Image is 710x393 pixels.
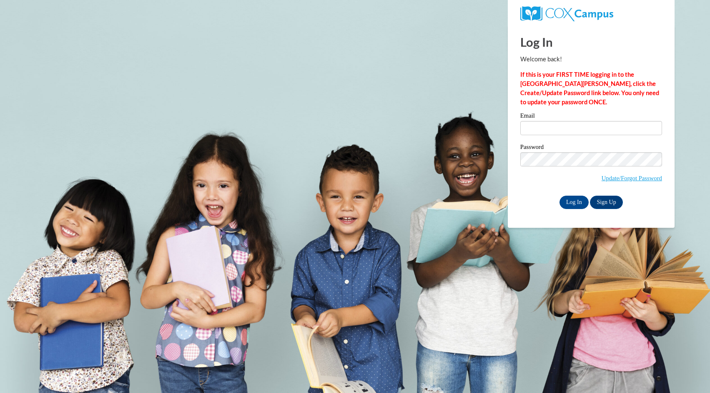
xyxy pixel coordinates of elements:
[520,71,659,106] strong: If this is your FIRST TIME logging in to the [GEOGRAPHIC_DATA][PERSON_NAME], click the Create/Upd...
[602,175,662,181] a: Update/Forgot Password
[520,113,662,121] label: Email
[520,144,662,152] label: Password
[559,196,589,209] input: Log In
[520,6,613,21] img: COX Campus
[520,10,613,17] a: COX Campus
[590,196,622,209] a: Sign Up
[520,33,662,50] h1: Log In
[520,55,662,64] p: Welcome back!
